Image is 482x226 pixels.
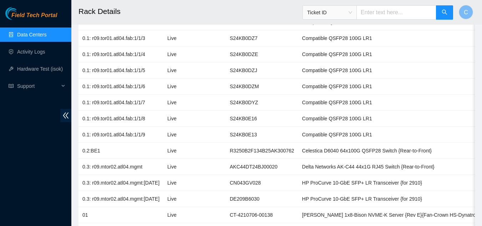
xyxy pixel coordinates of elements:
td: Live [163,95,191,111]
td: 0.1: r09.tor01.atl04.fab:1/1/6 [78,79,163,95]
td: Live [163,191,191,207]
td: 0.1: r09.tor01.atl04.fab:1/1/5 [78,62,163,79]
td: 0.1: r09.tor01.atl04.fab:1/1/3 [78,30,163,46]
span: Field Tech Portal [11,12,57,19]
td: Live [163,207,191,223]
td: Live [163,46,191,62]
td: Live [163,175,191,191]
a: Hardware Test (isok) [17,66,63,72]
a: Akamai TechnologiesField Tech Portal [5,13,57,22]
input: Enter text here... [356,5,436,20]
td: 0.1: r09.tor01.atl04.fab:1/1/8 [78,111,163,127]
td: 0.1: r09.tor01.atl04.fab:1/1/7 [78,95,163,111]
td: 0.2:BE1 [78,143,163,159]
td: 0.3: r09.mtor02.atl04.mgmt:[DATE] [78,191,163,207]
td: S24KB0E13 [226,127,298,143]
td: Live [163,143,191,159]
span: Support [17,79,59,93]
td: S24KB0DYZ [226,95,298,111]
td: S24KB0DZJ [226,62,298,79]
a: Data Centers [17,32,46,37]
td: DE209B6030 [226,191,298,207]
td: Live [163,159,191,175]
a: Activity Logs [17,49,45,55]
td: Live [163,30,191,46]
span: double-left [60,109,71,122]
td: S24KB0DZE [226,46,298,62]
td: Live [163,111,191,127]
td: CT-4210706-00138 [226,207,298,223]
button: C [459,5,473,19]
td: S24KB0DZM [226,79,298,95]
td: Live [163,79,191,95]
td: Live [163,127,191,143]
td: AKC44DT24BJ00020 [226,159,298,175]
td: 01 [78,207,163,223]
td: 0.3: r09.mtor02.atl04.mgmt:[DATE] [78,175,163,191]
img: Akamai Technologies [5,7,36,20]
td: Live [163,62,191,79]
td: 0.3: r09.mtor02.atl04.mgmt [78,159,163,175]
td: 0.1: r09.tor01.atl04.fab:1/1/4 [78,46,163,62]
td: 0.1: r09.tor01.atl04.fab:1/1/9 [78,127,163,143]
td: S24KB0DZ7 [226,30,298,46]
td: CN043GV028 [226,175,298,191]
span: Ticket ID [307,7,352,18]
td: S24KB0E16 [226,111,298,127]
td: R3250B2F134B25AK300762 [226,143,298,159]
span: search [442,9,447,16]
span: C [464,8,468,17]
button: search [436,5,453,20]
span: read [9,84,14,89]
